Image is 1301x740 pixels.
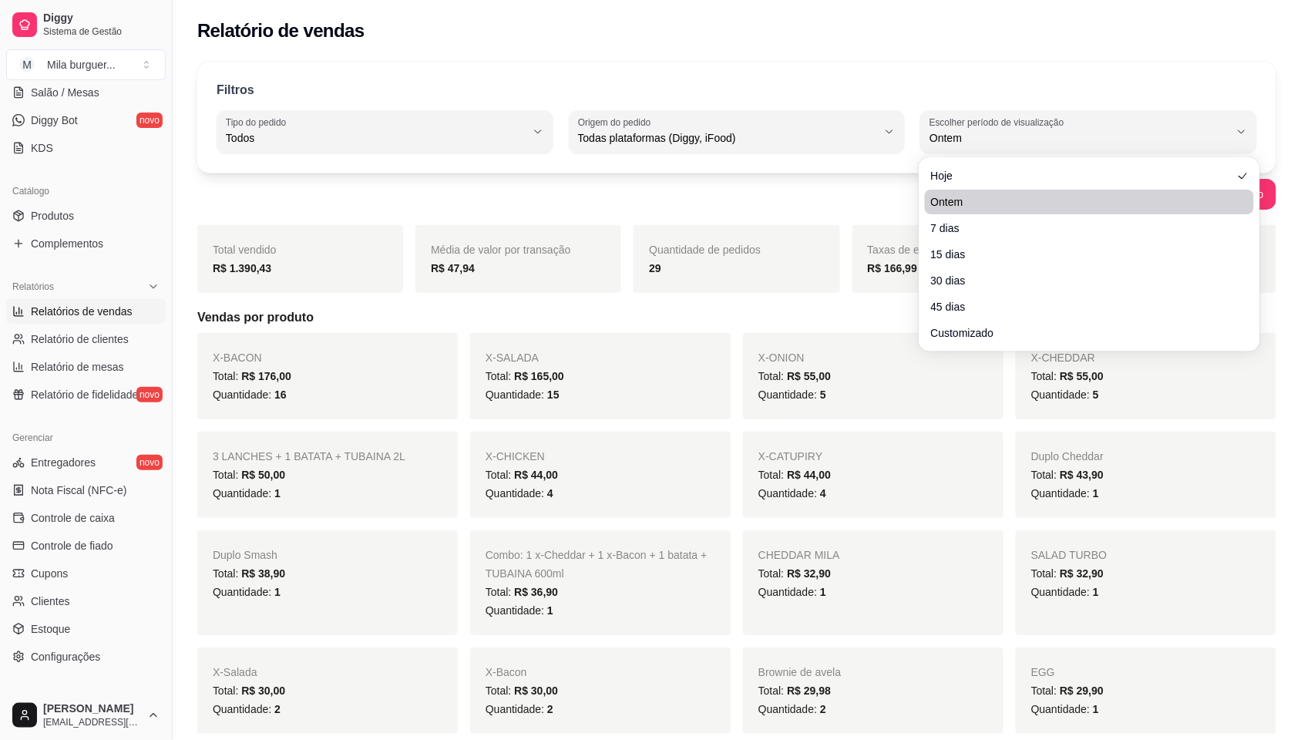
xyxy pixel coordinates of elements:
span: 3 LANCHES + 1 BATATA + TUBAINA 2L [213,450,405,462]
span: 15 dias [931,247,1232,262]
span: Hoje [931,168,1232,183]
span: 1 [1093,703,1099,715]
span: Clientes [31,594,70,609]
span: R$ 30,00 [241,684,285,697]
span: [PERSON_NAME] [43,702,141,716]
span: Salão / Mesas [31,85,99,100]
span: Total: [1031,469,1104,481]
span: Relatório de clientes [31,331,129,347]
div: Catálogo [6,179,166,203]
span: Controle de fiado [31,538,113,553]
span: X-SALADA [486,351,539,364]
strong: R$ 47,94 [431,262,475,274]
span: Ontem [930,130,1229,146]
span: Média de valor por transação [431,244,570,256]
span: M [19,57,35,72]
span: 1 [274,487,281,499]
span: Estoque [31,621,70,637]
span: R$ 29,90 [1060,684,1104,697]
span: Ontem [931,194,1232,210]
span: X-BACON [213,351,262,364]
span: Relatórios [12,281,54,293]
p: Filtros [217,81,254,99]
span: R$ 32,90 [1060,567,1104,580]
span: Todas plataformas (Diggy, iFood) [578,130,878,146]
span: Quantidade: [213,586,281,598]
span: CHEDDAR MILA [758,549,840,561]
label: Tipo do pedido [226,116,291,129]
span: Total: [486,586,558,598]
span: Total: [758,684,831,697]
h2: Relatório de vendas [197,18,365,43]
div: Diggy [6,688,166,712]
span: R$ 43,90 [1060,469,1104,481]
span: Total: [213,684,285,697]
span: Quantidade: [1031,586,1099,598]
span: 5 [1093,388,1099,401]
span: 1 [1093,586,1099,598]
span: Complementos [31,236,103,251]
span: Quantidade de pedidos [649,244,761,256]
div: Mila burguer ... [47,57,116,72]
span: Total: [486,370,564,382]
span: Customizado [931,325,1232,341]
span: 5 [820,388,826,401]
h5: Vendas por produto [197,308,1276,327]
span: 15 [547,388,560,401]
span: 1 [1093,487,1099,499]
span: X-ONION [758,351,805,364]
span: Entregadores [31,455,96,470]
span: R$ 30,00 [514,684,558,697]
span: R$ 55,00 [787,370,831,382]
span: 1 [274,586,281,598]
span: EGG [1031,666,1055,678]
span: Quantidade: [758,703,826,715]
span: Nota Fiscal (NFC-e) [31,483,126,498]
span: Todos [226,130,526,146]
span: Total: [758,370,831,382]
span: 45 dias [931,299,1232,314]
span: Quantidade: [486,604,553,617]
span: Quantidade: [758,388,826,401]
span: Duplo Cheddar [1031,450,1104,462]
span: Total: [1031,567,1104,580]
span: 1 [820,586,826,598]
span: Total: [486,469,558,481]
span: Brownie de avela [758,666,841,678]
label: Escolher período de visualização [930,116,1069,129]
span: 16 [274,388,287,401]
span: Relatórios de vendas [31,304,133,319]
span: R$ 38,90 [241,567,285,580]
span: Diggy [43,12,160,25]
span: R$ 50,00 [241,469,285,481]
span: Total: [213,370,291,382]
label: Origem do pedido [578,116,656,129]
span: R$ 44,00 [514,469,558,481]
span: 4 [547,487,553,499]
span: R$ 176,00 [241,370,291,382]
span: Taxas de entrega [868,244,950,256]
span: Relatório de mesas [31,359,124,375]
span: X-Bacon [486,666,527,678]
span: 2 [274,703,281,715]
span: Quantidade: [1031,487,1099,499]
span: Total: [486,684,558,697]
span: Total vendido [213,244,277,256]
span: Quantidade: [1031,388,1099,401]
span: Controle de caixa [31,510,115,526]
span: Total: [758,469,831,481]
span: 7 dias [931,220,1232,236]
span: Quantidade: [486,388,560,401]
span: R$ 165,00 [514,370,564,382]
span: Quantidade: [213,388,287,401]
span: Quantidade: [1031,703,1099,715]
span: Total: [1031,370,1104,382]
span: Duplo Smash [213,549,277,561]
span: Relatório de fidelidade [31,387,138,402]
span: 4 [820,487,826,499]
span: X-CATUPIRY [758,450,823,462]
strong: R$ 166,99 [868,262,918,274]
span: Sistema de Gestão [43,25,160,38]
span: Diggy Bot [31,113,78,128]
span: Quantidade: [486,487,553,499]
